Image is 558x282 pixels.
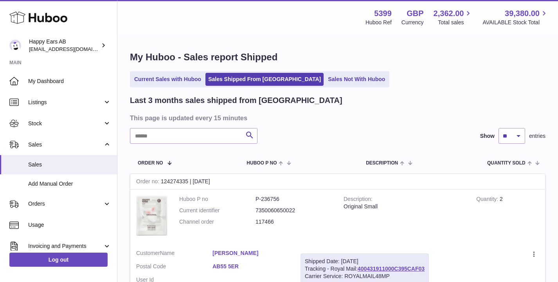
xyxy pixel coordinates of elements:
[28,141,103,148] span: Sales
[136,250,160,256] span: Customer
[482,19,549,26] span: AVAILABLE Stock Total
[28,180,111,188] span: Add Manual Order
[28,200,103,208] span: Orders
[205,73,324,86] a: Sales Shipped From [GEOGRAPHIC_DATA]
[179,218,256,226] dt: Channel order
[138,161,163,166] span: Order No
[256,195,332,203] dd: P-236756
[401,19,424,26] div: Currency
[365,19,392,26] div: Huboo Ref
[470,190,545,244] td: 2
[476,196,500,204] strong: Quantity
[28,78,111,85] span: My Dashboard
[130,95,342,106] h2: Last 3 months sales shipped from [GEOGRAPHIC_DATA]
[28,242,103,250] span: Invoicing and Payments
[434,8,464,19] span: 2,362.00
[325,73,388,86] a: Sales Not With Huboo
[179,207,256,214] dt: Current identifier
[9,253,108,267] a: Log out
[130,174,545,190] div: 124274335 | [DATE]
[366,161,398,166] span: Description
[29,46,115,52] span: [EMAIL_ADDRESS][DOMAIN_NAME]
[28,161,111,168] span: Sales
[136,178,161,186] strong: Order no
[529,132,545,140] span: entries
[131,73,204,86] a: Current Sales with Huboo
[482,8,549,26] a: 39,380.00 AVAILABLE Stock Total
[256,218,332,226] dd: 117466
[434,8,473,26] a: 2,362.00 Total sales
[305,258,425,265] div: Shipped Date: [DATE]
[136,195,167,236] img: 53991712582197.png
[480,132,495,140] label: Show
[407,8,423,19] strong: GBP
[358,266,425,272] a: 400431911000C395CAF03
[179,195,256,203] dt: Huboo P no
[28,99,103,106] span: Listings
[487,161,526,166] span: Quantity Sold
[505,8,540,19] span: 39,380.00
[9,40,21,51] img: 3pl@happyearsearplugs.com
[374,8,392,19] strong: 5399
[438,19,473,26] span: Total sales
[212,263,289,270] a: AB55 5ER
[212,249,289,257] a: [PERSON_NAME]
[136,249,212,259] dt: Name
[256,207,332,214] dd: 7350060650022
[344,203,464,210] div: Original Small
[247,161,277,166] span: Huboo P no
[130,114,544,122] h3: This page is updated every 15 minutes
[130,51,545,63] h1: My Huboo - Sales report Shipped
[29,38,99,53] div: Happy Ears AB
[305,273,425,280] div: Carrier Service: ROYALMAIL48MP
[136,263,212,272] dt: Postal Code
[344,196,373,204] strong: Description
[28,221,111,229] span: Usage
[28,120,103,127] span: Stock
